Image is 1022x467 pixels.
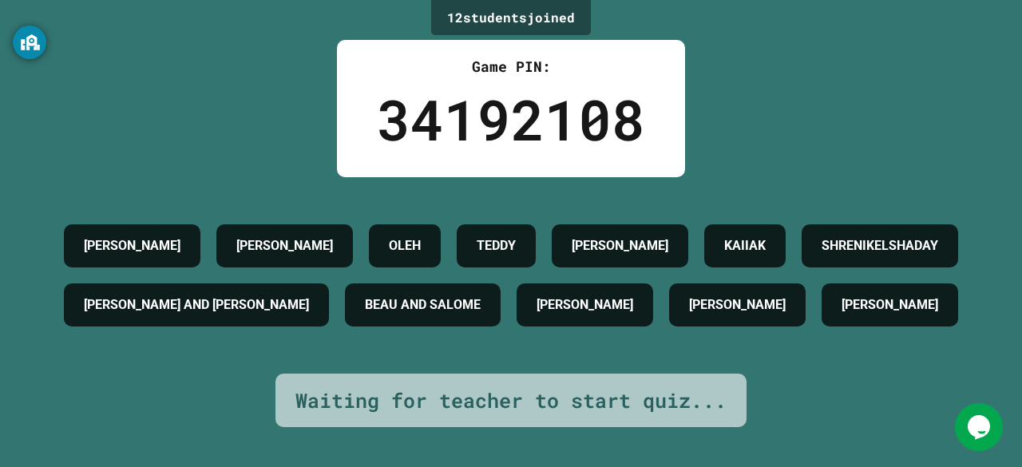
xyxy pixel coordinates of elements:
h4: TEDDY [477,236,516,255]
h4: [PERSON_NAME] [842,295,938,315]
h4: [PERSON_NAME] [84,236,180,255]
h4: [PERSON_NAME] [572,236,668,255]
h4: OLEH [389,236,421,255]
h4: KAIIAK [724,236,766,255]
h4: [PERSON_NAME] [537,295,633,315]
h4: BEAU AND SALOME [365,295,481,315]
iframe: chat widget [955,403,1006,451]
div: Game PIN: [377,56,645,77]
h4: [PERSON_NAME] [689,295,786,315]
h4: SHRENIKELSHADAY [822,236,938,255]
h4: [PERSON_NAME] [236,236,333,255]
div: 34192108 [377,77,645,161]
h4: [PERSON_NAME] AND [PERSON_NAME] [84,295,309,315]
button: GoGuardian Privacy Information [13,26,46,59]
div: Waiting for teacher to start quiz... [295,386,727,416]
